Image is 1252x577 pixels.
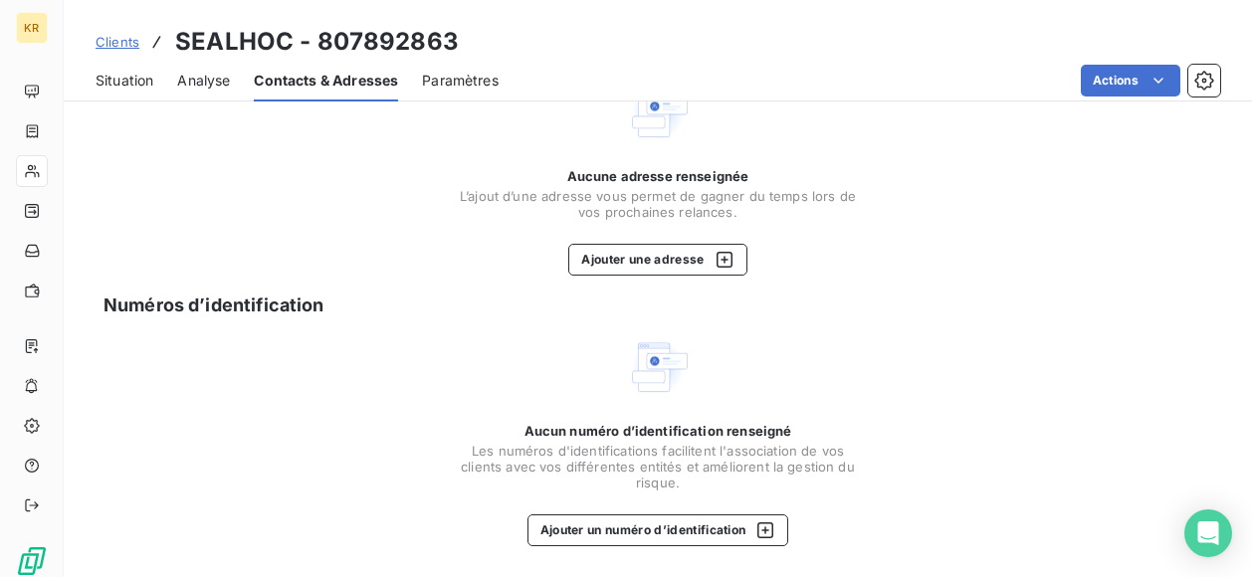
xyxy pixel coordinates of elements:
[524,423,792,439] span: Aucun numéro d’identification renseigné
[96,34,139,50] span: Clients
[459,188,857,220] span: L’ajout d’une adresse vous permet de gagner du temps lors de vos prochaines relances.
[626,81,690,144] img: Empty state
[96,71,153,91] span: Situation
[567,168,749,184] span: Aucune adresse renseignée
[96,32,139,52] a: Clients
[16,545,48,577] img: Logo LeanPay
[104,291,324,319] h5: Numéros d’identification
[16,12,48,44] div: KR
[177,71,230,91] span: Analyse
[527,514,789,546] button: Ajouter un numéro d’identification
[175,24,459,60] h3: SEALHOC - 807892863
[1081,65,1180,96] button: Actions
[568,244,746,276] button: Ajouter une adresse
[459,443,857,490] span: Les numéros d'identifications facilitent l'association de vos clients avec vos différentes entité...
[1184,509,1232,557] div: Open Intercom Messenger
[422,71,499,91] span: Paramètres
[254,71,398,91] span: Contacts & Adresses
[626,335,690,399] img: Empty state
